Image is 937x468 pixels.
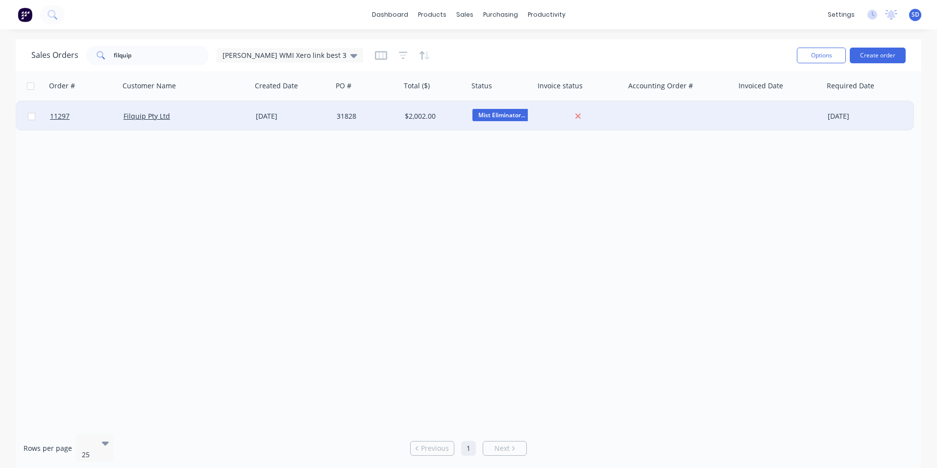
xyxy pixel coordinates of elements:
[413,7,451,22] div: products
[471,81,492,91] div: Status
[114,46,209,65] input: Search...
[523,7,570,22] div: productivity
[123,81,176,91] div: Customer Name
[421,443,449,453] span: Previous
[912,10,919,19] span: SD
[222,50,346,60] span: [PERSON_NAME] WMI Xero link best 3
[628,81,693,91] div: Accounting Order #
[82,450,94,460] div: 25
[823,7,860,22] div: settings
[827,81,874,91] div: Required Date
[739,81,783,91] div: Invoiced Date
[50,111,70,121] span: 11297
[494,443,510,453] span: Next
[850,48,906,63] button: Create order
[336,81,351,91] div: PO #
[18,7,32,22] img: Factory
[797,48,846,63] button: Options
[255,81,298,91] div: Created Date
[405,111,462,121] div: $2,002.00
[31,51,78,60] h1: Sales Orders
[411,443,454,453] a: Previous page
[461,441,476,456] a: Page 1 is your current page
[472,109,531,121] span: Mist Eliminator...
[406,441,531,456] ul: Pagination
[483,443,526,453] a: Next page
[367,7,413,22] a: dashboard
[404,81,430,91] div: Total ($)
[256,111,329,121] div: [DATE]
[451,7,478,22] div: sales
[337,111,394,121] div: 31828
[123,111,170,121] a: Filquip Pty Ltd
[24,443,72,453] span: Rows per page
[538,81,583,91] div: Invoice status
[50,102,123,131] a: 11297
[478,7,523,22] div: purchasing
[49,81,75,91] div: Order #
[828,111,906,121] div: [DATE]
